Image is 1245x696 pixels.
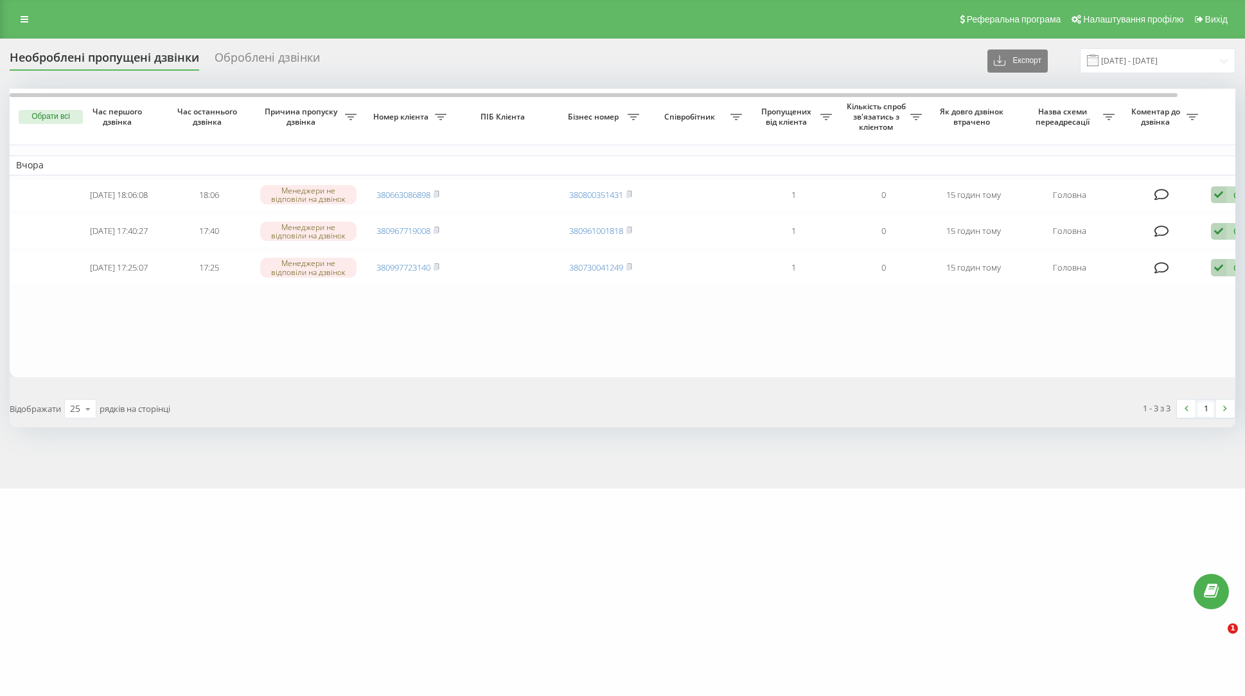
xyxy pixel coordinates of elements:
span: Час першого дзвінка [84,107,154,127]
td: Головна [1018,214,1121,248]
td: 18:06 [164,178,254,212]
span: рядків на сторінці [100,403,170,415]
span: ПІБ Клієнта [464,112,545,122]
span: Співробітник [652,112,730,122]
a: 380967719008 [376,225,430,236]
td: 17:40 [164,214,254,248]
div: Менеджери не відповіли на дзвінок [260,222,357,241]
td: 1 [748,214,838,248]
td: 1 [748,251,838,285]
span: Бізнес номер [562,112,628,122]
div: 1 - 3 з 3 [1143,402,1170,415]
td: Головна [1018,178,1121,212]
a: 380663086898 [376,189,430,201]
td: 15 годин тому [928,178,1018,212]
span: Пропущених від клієнта [755,107,820,127]
span: Налаштування профілю [1083,14,1183,24]
span: Номер клієнта [369,112,435,122]
div: Менеджери не відповіли на дзвінок [260,258,357,277]
a: 380730041249 [569,262,623,273]
td: 15 годин тому [928,251,1018,285]
td: 0 [838,251,928,285]
span: 1 [1228,623,1238,634]
div: Оброблені дзвінки [215,51,320,71]
span: Відображати [10,403,61,415]
button: Експорт [987,49,1048,73]
span: Кількість спроб зв'язатись з клієнтом [845,102,910,132]
td: 1 [748,178,838,212]
span: Назва схеми переадресації [1025,107,1103,127]
td: 0 [838,178,928,212]
button: Обрати всі [19,110,83,124]
span: Вихід [1205,14,1228,24]
a: 1 [1196,400,1215,418]
span: Коментар до дзвінка [1127,107,1187,127]
span: Як довго дзвінок втрачено [939,107,1008,127]
span: Причина пропуску дзвінка [260,107,345,127]
div: Необроблені пропущені дзвінки [10,51,199,71]
span: Реферальна програма [967,14,1061,24]
iframe: Intercom live chat [1201,623,1232,654]
a: 380997723140 [376,262,430,273]
td: Головна [1018,251,1121,285]
td: 17:25 [164,251,254,285]
td: 15 годин тому [928,214,1018,248]
td: 0 [838,214,928,248]
a: 380800351431 [569,189,623,201]
td: [DATE] 18:06:08 [74,178,164,212]
td: [DATE] 17:40:27 [74,214,164,248]
span: Час останнього дзвінка [174,107,243,127]
td: [DATE] 17:25:07 [74,251,164,285]
div: Менеджери не відповіли на дзвінок [260,185,357,204]
a: 380961001818 [569,225,623,236]
div: 25 [70,402,80,415]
